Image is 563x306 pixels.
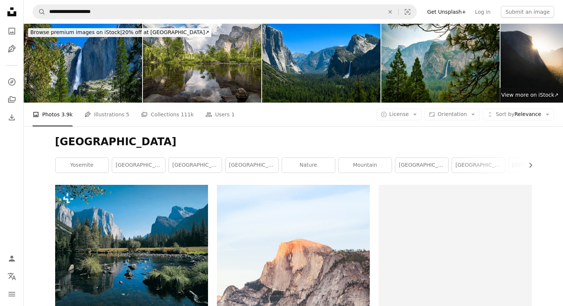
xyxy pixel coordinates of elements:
[24,24,142,103] img: Springtime View of Yosemite Falls in Yosemite
[470,6,495,18] a: Log in
[84,103,129,126] a: Illustrations 5
[339,158,392,173] a: mountain
[496,111,514,117] span: Sort by
[33,5,46,19] button: Search Unsplash
[231,110,235,119] span: 1
[483,109,554,120] button: Sort byRelevance
[501,6,554,18] button: Submit an image
[55,135,532,149] h1: [GEOGRAPHIC_DATA]
[126,110,130,119] span: 5
[425,109,480,120] button: Orientation
[55,243,208,249] a: a river running through a lush green forest
[389,111,409,117] span: License
[4,41,19,56] a: Illustrations
[452,158,505,173] a: [GEOGRAPHIC_DATA]
[141,103,194,126] a: Collections 111k
[509,158,562,173] a: [GEOGRAPHIC_DATA]
[24,24,216,41] a: Browse premium images on iStock|20% off at [GEOGRAPHIC_DATA]↗
[30,29,122,35] span: Browse premium images on iStock |
[382,5,398,19] button: Clear
[112,158,165,173] a: [GEOGRAPHIC_DATA]
[56,158,108,173] a: yosemite
[4,287,19,302] button: Menu
[399,5,416,19] button: Visual search
[4,269,19,284] button: Language
[225,158,278,173] a: [GEOGRAPHIC_DATA]
[4,74,19,89] a: Explore
[395,158,448,173] a: [GEOGRAPHIC_DATA]
[205,103,235,126] a: Users 1
[438,111,467,117] span: Orientation
[143,24,261,103] img: Yosemite Valley reflections in the Merced river, Yosemite National Park, California
[496,111,541,118] span: Relevance
[262,24,381,103] img: Yosemite Valley From Tunnel View Point
[497,88,563,103] a: View more on iStock↗
[282,158,335,173] a: nature
[4,24,19,39] a: Photos
[4,110,19,125] a: Download History
[381,24,500,103] img: Yosemite National Park iconic scenery
[501,92,559,98] span: View more on iStock ↗
[30,29,209,35] span: 20% off at [GEOGRAPHIC_DATA] ↗
[181,110,194,119] span: 111k
[4,92,19,107] a: Collections
[376,109,422,120] button: License
[423,6,470,18] a: Get Unsplash+
[169,158,222,173] a: [GEOGRAPHIC_DATA]
[33,4,417,19] form: Find visuals sitewide
[4,251,19,266] a: Log in / Sign up
[524,158,532,173] button: scroll list to the right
